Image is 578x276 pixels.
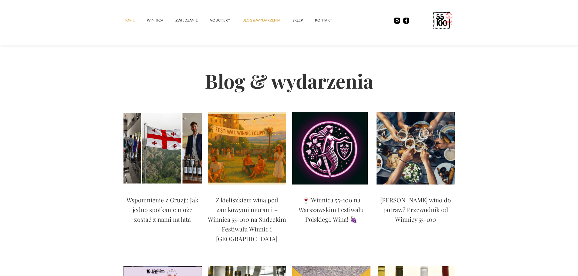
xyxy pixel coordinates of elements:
a: ZWIEDZANIE [175,11,210,29]
a: [PERSON_NAME] wino do potraw? Przewodnik od Winnicy 55-100 [377,195,455,227]
a: 🍷 Winnica 55-100 na Warszawskim Festiwalu Polskiego Wina! 🍇 [292,195,370,227]
a: Z kieliszkiem wina pod zamkowymi murami – Winnica 55-100 na Sudeckim Festiwalu Winnic i [GEOGRAPH... [208,195,286,247]
a: winnica [147,11,175,29]
a: vouchery [210,11,242,29]
p: [PERSON_NAME] wino do potraw? Przewodnik od Winnicy 55-100 [377,195,455,224]
p: Wspomnienie z Gruzji: Jak jedno spotkanie może zostać z nami na lata [123,195,202,224]
p: Z kieliszkiem wina pod zamkowymi murami – Winnica 55-100 na Sudeckim Festiwalu Winnic i [GEOGRAPH... [208,195,286,244]
p: 🍷 Winnica 55-100 na Warszawskim Festiwalu Polskiego Wina! 🍇 [292,195,370,224]
a: Blog & Wydarzenia [242,11,292,29]
h2: Blog & wydarzenia [123,50,455,112]
a: SKLEP [292,11,315,29]
a: Wspomnienie z Gruzji: Jak jedno spotkanie może zostać z nami na lata [123,195,202,227]
a: Home [123,11,147,29]
a: kontakt [315,11,344,29]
